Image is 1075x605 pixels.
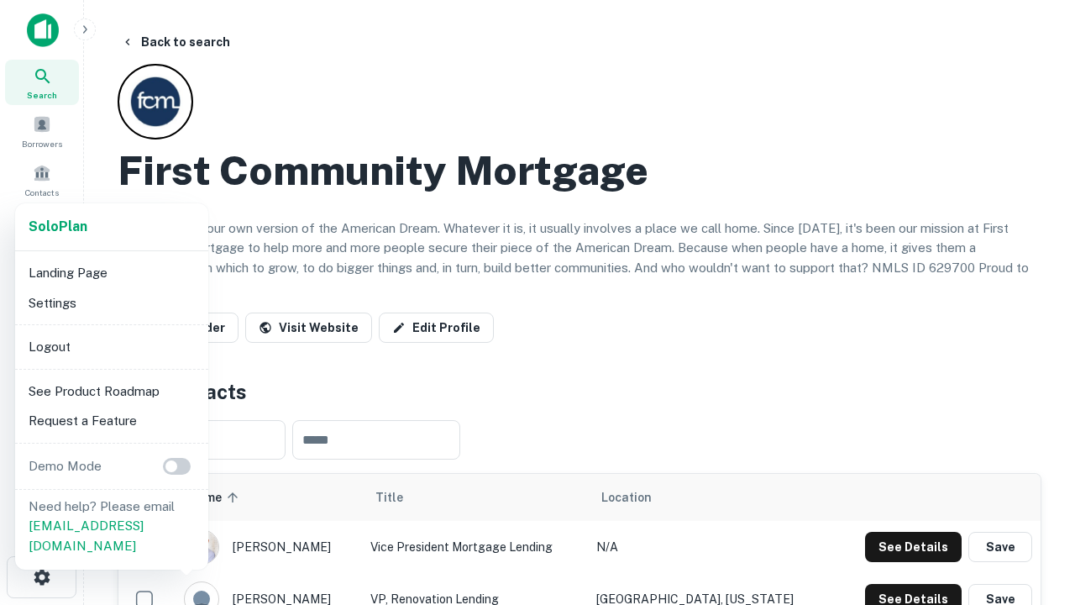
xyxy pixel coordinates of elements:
li: See Product Roadmap [22,376,202,407]
li: Logout [22,332,202,362]
iframe: Chat Widget [991,417,1075,497]
a: [EMAIL_ADDRESS][DOMAIN_NAME] [29,518,144,553]
li: Settings [22,288,202,318]
li: Landing Page [22,258,202,288]
p: Need help? Please email [29,497,195,556]
a: SoloPlan [29,217,87,237]
strong: Solo Plan [29,218,87,234]
li: Request a Feature [22,406,202,436]
p: Demo Mode [22,456,108,476]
